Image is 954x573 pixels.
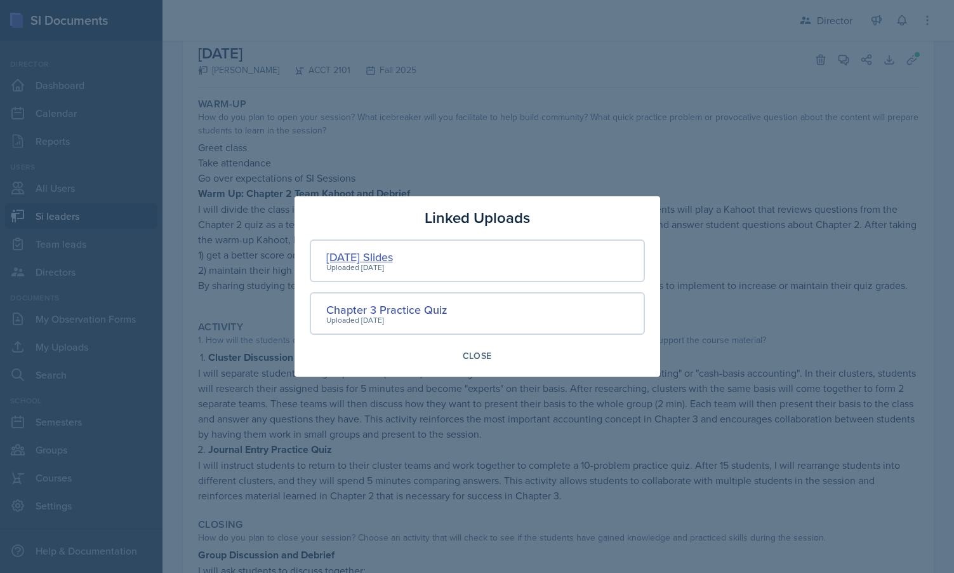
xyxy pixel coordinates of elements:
[454,345,500,367] button: Close
[326,262,393,273] div: Uploaded [DATE]
[326,248,393,266] div: [DATE] Slides
[463,351,492,361] div: Close
[326,301,447,318] div: Chapter 3 Practice Quiz
[425,206,530,229] h3: Linked Uploads
[326,314,447,326] div: Uploaded [DATE]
